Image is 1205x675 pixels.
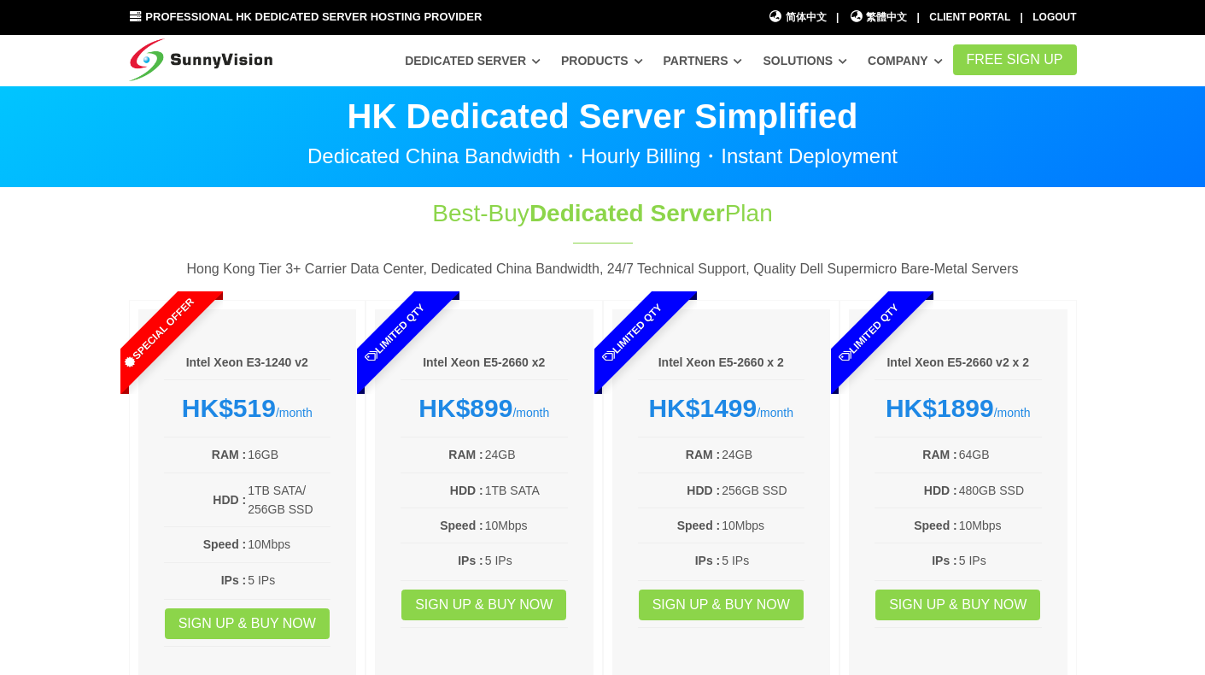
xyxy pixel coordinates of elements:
[529,200,725,226] span: Dedicated Server
[686,448,720,461] b: RAM :
[203,537,247,551] b: Speed :
[1021,9,1023,26] li: |
[958,550,1042,571] td: 5 IPs
[849,9,908,26] a: 繁體中文
[164,393,331,424] div: /month
[875,393,1042,424] div: /month
[932,554,957,567] b: IPs :
[721,550,804,571] td: 5 IPs
[958,515,1042,536] td: 10Mbps
[922,448,956,461] b: RAM :
[145,10,482,23] span: Professional HK Dedicated Server Hosting Provider
[86,261,230,405] span: Special Offer
[129,146,1077,167] p: Dedicated China Bandwidth・Hourly Billing・Instant Deployment
[221,573,247,587] b: IPs :
[886,394,994,422] strong: HK$1899
[677,519,721,532] b: Speed :
[212,448,246,461] b: RAM :
[319,197,887,230] h1: Best-Buy Plan
[695,554,721,567] b: IPs :
[798,261,941,405] span: Limited Qty
[721,444,804,465] td: 24GB
[247,570,330,590] td: 5 IPs
[213,493,246,507] b: HDD :
[247,480,330,520] td: 1TB SATA/ 256GB SSD
[129,258,1077,280] p: Hong Kong Tier 3+ Carrier Data Center, Dedicated China Bandwidth, 24/7 Technical Support, Quality...
[917,9,920,26] li: |
[638,393,805,424] div: /month
[561,45,643,76] a: Products
[247,444,330,465] td: 16GB
[448,448,483,461] b: RAM :
[868,45,943,76] a: Company
[664,45,743,76] a: Partners
[458,554,483,567] b: IPs :
[450,484,483,497] b: HDD :
[405,45,541,76] a: Dedicated Server
[1032,11,1076,23] a: Logout
[875,590,1040,620] a: Sign up & Buy Now
[875,355,1042,372] h6: Intel Xeon E5-2660 v2 x 2
[639,590,804,620] a: Sign up & Buy Now
[247,534,330,555] td: 10Mbps
[721,480,804,501] td: 256GB SSD
[418,394,512,422] strong: HK$899
[484,515,568,536] td: 10Mbps
[914,519,957,532] b: Speed :
[560,261,704,405] span: Limited Qty
[763,45,847,76] a: Solutions
[768,9,827,26] a: 简体中文
[836,9,839,26] li: |
[129,99,1077,133] p: HK Dedicated Server Simplified
[924,484,957,497] b: HDD :
[638,355,805,372] h6: Intel Xeon E5-2660 x 2
[929,9,1010,26] div: Client Portal
[721,515,804,536] td: 10Mbps
[401,590,566,620] a: Sign up & Buy Now
[953,44,1077,75] a: FREE Sign Up
[401,355,568,372] h6: Intel Xeon E5-2660 x2
[648,394,757,422] strong: HK$1499
[958,480,1042,501] td: 480GB SSD
[958,444,1042,465] td: 64GB
[164,355,331,372] h6: Intel Xeon E3-1240 v2
[440,519,483,532] b: Speed :
[324,261,467,405] span: Limited Qty
[165,608,330,639] a: Sign up & Buy Now
[484,550,568,571] td: 5 IPs
[484,480,568,501] td: 1TB SATA
[687,484,720,497] b: HDD :
[182,394,276,422] strong: HK$519
[401,393,568,424] div: /month
[484,444,568,465] td: 24GB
